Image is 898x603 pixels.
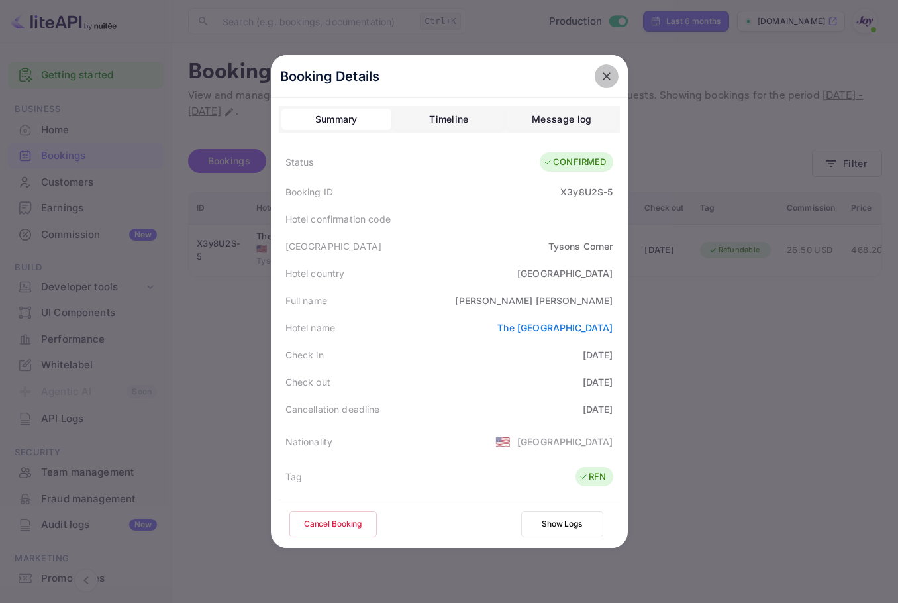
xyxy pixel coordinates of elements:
[455,294,613,307] div: [PERSON_NAME] [PERSON_NAME]
[560,185,613,199] div: X3y8U2S-5
[497,322,613,333] a: The [GEOGRAPHIC_DATA]
[315,111,358,127] div: Summary
[548,239,613,253] div: Tysons Corner
[281,109,391,130] button: Summary
[579,470,606,484] div: RFN
[532,111,591,127] div: Message log
[517,266,613,280] div: [GEOGRAPHIC_DATA]
[285,321,336,335] div: Hotel name
[521,511,603,537] button: Show Logs
[507,109,617,130] button: Message log
[280,66,380,86] p: Booking Details
[285,266,345,280] div: Hotel country
[285,435,333,449] div: Nationality
[285,212,391,226] div: Hotel confirmation code
[285,470,302,484] div: Tag
[583,348,613,362] div: [DATE]
[289,511,377,537] button: Cancel Booking
[285,239,382,253] div: [GEOGRAPHIC_DATA]
[285,294,327,307] div: Full name
[517,435,613,449] div: [GEOGRAPHIC_DATA]
[495,429,511,453] span: United States
[285,185,334,199] div: Booking ID
[543,156,606,169] div: CONFIRMED
[285,375,330,389] div: Check out
[595,64,619,88] button: close
[285,348,324,362] div: Check in
[285,155,314,169] div: Status
[429,111,468,127] div: Timeline
[583,375,613,389] div: [DATE]
[394,109,504,130] button: Timeline
[583,402,613,416] div: [DATE]
[285,402,380,416] div: Cancellation deadline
